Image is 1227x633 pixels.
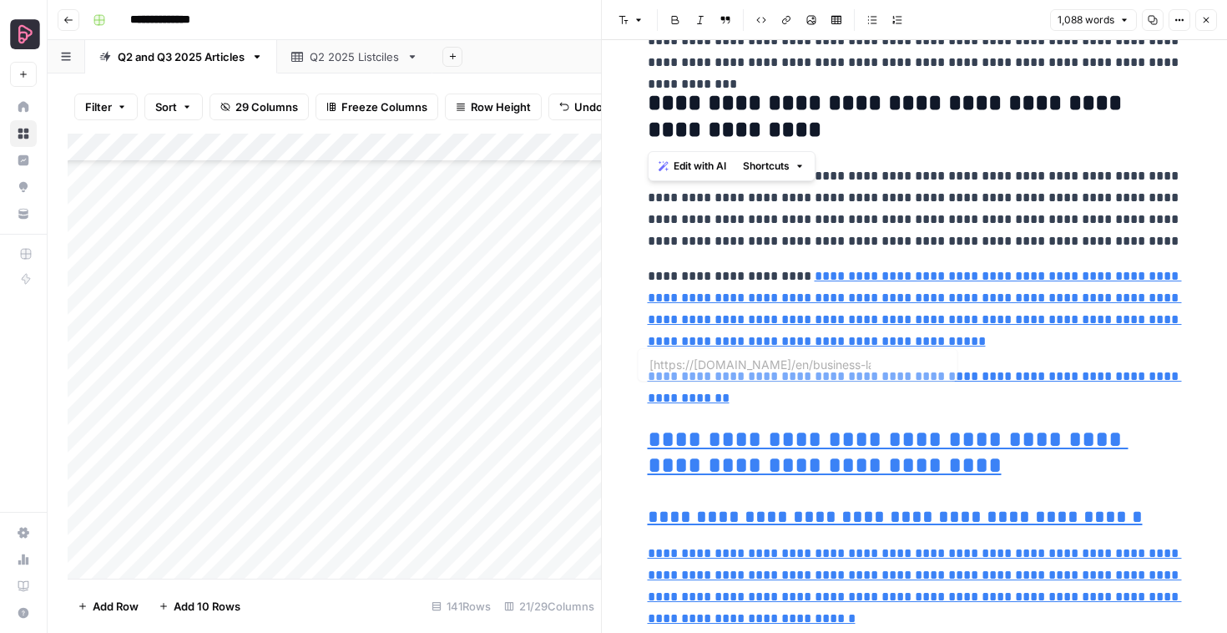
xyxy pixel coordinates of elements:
span: Add Row [93,598,139,615]
span: Sort [155,99,177,115]
div: 21/29 Columns [497,593,601,620]
a: Settings [10,519,37,546]
span: 29 Columns [235,99,298,115]
button: Filter [74,94,138,120]
button: Help + Support [10,600,37,626]
button: 1,088 words [1050,9,1137,31]
span: Filter [85,99,112,115]
a: Browse [10,120,37,147]
span: Edit with AI [674,159,726,174]
div: 141 Rows [425,593,497,620]
span: Shortcuts [743,159,790,174]
div: Q2 2025 Listciles [310,48,400,65]
a: Q2 2025 Listciles [277,40,432,73]
button: Shortcuts [736,155,811,177]
span: Freeze Columns [341,99,427,115]
span: Undo [574,99,603,115]
a: Usage [10,546,37,573]
a: Learning Hub [10,573,37,600]
button: Workspace: Preply Business [10,13,37,55]
button: 29 Columns [210,94,309,120]
a: Insights [10,147,37,174]
button: Edit with AI [652,155,733,177]
span: Row Height [471,99,531,115]
a: Your Data [10,200,37,227]
button: Undo [548,94,613,120]
a: Opportunities [10,174,37,200]
div: Q2 and Q3 2025 Articles [118,48,245,65]
button: Row Height [445,94,542,120]
button: Add 10 Rows [149,593,250,620]
a: Q2 and Q3 2025 Articles [85,40,277,73]
span: 1,088 words [1058,13,1114,28]
button: Freeze Columns [316,94,438,120]
span: Add 10 Rows [174,598,240,615]
button: Add Row [68,593,149,620]
button: Sort [144,94,203,120]
a: Home [10,94,37,120]
img: Preply Business Logo [10,19,40,49]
